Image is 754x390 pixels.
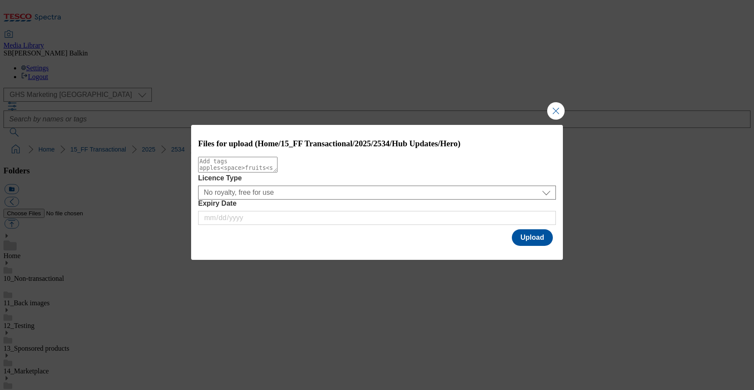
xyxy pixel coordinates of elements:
[191,125,563,260] div: Modal
[512,229,553,246] button: Upload
[198,139,556,148] h3: Files for upload (Home/15_FF Transactional/2025/2534/Hub Updates/Hero)
[547,102,565,120] button: Close Modal
[198,174,556,182] label: Licence Type
[198,200,556,207] label: Expiry Date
